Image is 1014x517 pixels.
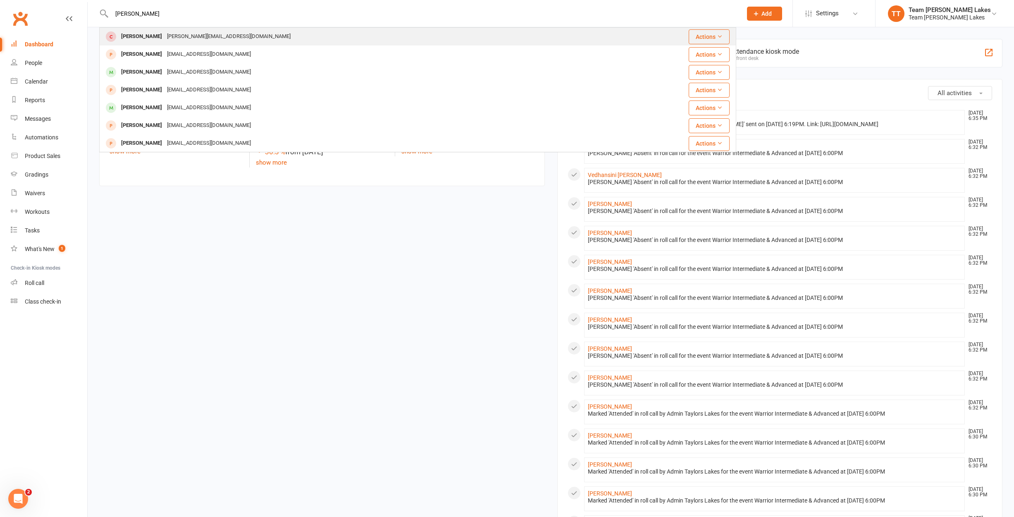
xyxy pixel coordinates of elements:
[165,120,253,132] div: [EMAIL_ADDRESS][DOMAIN_NAME]
[964,226,992,237] time: [DATE] 6:32 PM
[25,115,51,122] div: Messages
[588,230,632,236] a: [PERSON_NAME]
[588,439,962,446] div: Marked 'Attended' in roll call by Admin Taylors Lakes for the event Warrior Intermediate & Advanc...
[588,150,962,157] div: [PERSON_NAME] 'Absent' in roll call for the event Warrior Intermediate & Advanced at [DATE] 6:00PM
[25,489,32,495] span: 2
[110,148,141,155] a: show more
[119,137,165,149] div: [PERSON_NAME]
[761,10,772,17] span: Add
[964,139,992,150] time: [DATE] 6:32 PM
[25,153,60,159] div: Product Sales
[25,298,61,305] div: Class check-in
[11,292,87,311] a: Class kiosk mode
[11,72,87,91] a: Calendar
[25,280,44,286] div: Roll call
[401,148,432,155] a: show more
[588,287,632,294] a: [PERSON_NAME]
[11,147,87,165] a: Product Sales
[888,5,904,22] div: TT
[707,48,799,55] div: General attendance kiosk mode
[909,14,991,21] div: Team [PERSON_NAME] Lakes
[8,489,28,509] iframe: Intercom live chat
[25,208,50,215] div: Workouts
[588,172,662,178] a: Vedhansini [PERSON_NAME]
[964,197,992,208] time: [DATE] 6:32 PM
[25,41,53,48] div: Dashboard
[11,274,87,292] a: Roll call
[25,171,48,178] div: Gradings
[964,284,992,295] time: [DATE] 6:32 PM
[165,48,253,60] div: [EMAIL_ADDRESS][DOMAIN_NAME]
[165,102,253,114] div: [EMAIL_ADDRESS][DOMAIN_NAME]
[689,101,730,115] button: Actions
[938,89,972,97] span: All activities
[25,190,45,196] div: Waivers
[119,102,165,114] div: [PERSON_NAME]
[588,121,962,128] div: Clicked a link in email 'Grading Invitation for [PERSON_NAME]' sent on [DATE] 6:19PM. Link: [URL]...
[119,120,165,132] div: [PERSON_NAME]
[119,66,165,78] div: [PERSON_NAME]
[588,179,962,186] div: [PERSON_NAME] 'Absent' in roll call for the event Warrior Intermediate & Advanced at [DATE] 6:00PM
[10,8,31,29] a: Clubworx
[588,410,962,417] div: Marked 'Attended' in roll call by Admin Taylors Lakes for the event Warrior Intermediate & Advanc...
[588,374,632,381] a: [PERSON_NAME]
[689,83,730,98] button: Actions
[11,240,87,258] a: What's New1
[588,461,632,468] a: [PERSON_NAME]
[11,221,87,240] a: Tasks
[588,345,632,352] a: [PERSON_NAME]
[25,246,55,252] div: What's New
[256,148,285,156] span: -30.3 %
[689,136,730,151] button: Actions
[588,201,632,207] a: [PERSON_NAME]
[588,432,632,439] a: [PERSON_NAME]
[165,84,253,96] div: [EMAIL_ADDRESS][DOMAIN_NAME]
[25,78,48,85] div: Calendar
[964,313,992,324] time: [DATE] 6:32 PM
[964,168,992,179] time: [DATE] 6:32 PM
[588,237,962,244] div: [PERSON_NAME] 'Absent' in roll call for the event Warrior Intermediate & Advanced at [DATE] 6:00PM
[11,110,87,128] a: Messages
[588,497,962,504] div: Marked 'Attended' in roll call by Admin Taylors Lakes for the event Warrior Intermediate & Advanc...
[689,29,730,44] button: Actions
[964,458,992,469] time: [DATE] 6:30 PM
[747,7,782,21] button: Add
[909,6,991,14] div: Team [PERSON_NAME] Lakes
[816,4,839,23] span: Settings
[11,184,87,203] a: Waivers
[109,8,736,19] input: Search...
[689,47,730,62] button: Actions
[165,31,293,43] div: [PERSON_NAME][EMAIL_ADDRESS][DOMAIN_NAME]
[707,55,799,61] div: Great for the front desk
[11,35,87,54] a: Dashboard
[689,118,730,133] button: Actions
[588,403,632,410] a: [PERSON_NAME]
[964,342,992,353] time: [DATE] 6:32 PM
[964,400,992,411] time: [DATE] 6:32 PM
[165,66,253,78] div: [EMAIL_ADDRESS][DOMAIN_NAME]
[588,468,962,475] div: Marked 'Attended' in roll call by Admin Taylors Lakes for the event Warrior Intermediate & Advanc...
[119,31,165,43] div: [PERSON_NAME]
[588,258,632,265] a: [PERSON_NAME]
[588,490,632,497] a: [PERSON_NAME]
[928,86,992,100] button: All activities
[11,203,87,221] a: Workouts
[11,54,87,72] a: People
[119,48,165,60] div: [PERSON_NAME]
[588,316,632,323] a: [PERSON_NAME]
[588,266,962,273] div: [PERSON_NAME] 'Absent' in roll call for the event Warrior Intermediate & Advanced at [DATE] 6:00PM
[964,371,992,382] time: [DATE] 6:32 PM
[689,65,730,80] button: Actions
[11,91,87,110] a: Reports
[588,381,962,388] div: [PERSON_NAME] 'Absent' in roll call for the event Warrior Intermediate & Advanced at [DATE] 6:00PM
[588,323,962,330] div: [PERSON_NAME] 'Absent' in roll call for the event Warrior Intermediate & Advanced at [DATE] 6:00PM
[11,128,87,147] a: Automations
[25,134,58,141] div: Automations
[25,60,42,66] div: People
[964,255,992,266] time: [DATE] 6:32 PM
[119,84,165,96] div: [PERSON_NAME]
[568,86,993,94] h3: Recent Activity
[964,487,992,498] time: [DATE] 6:30 PM
[11,165,87,184] a: Gradings
[256,159,287,166] a: show more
